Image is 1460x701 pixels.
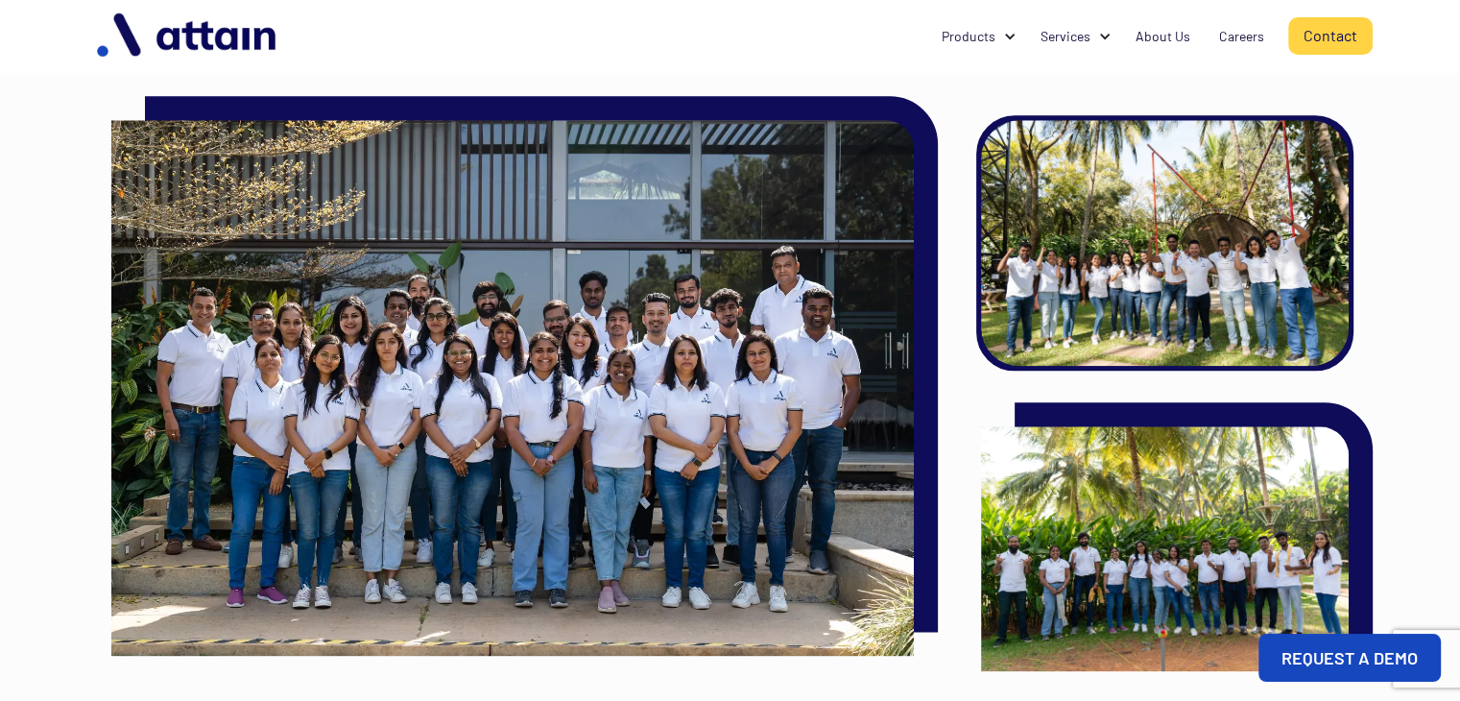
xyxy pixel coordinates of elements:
[87,6,289,66] img: logo
[1258,634,1441,682] a: REQUEST A DEMO
[1041,27,1090,46] div: Services
[1121,18,1205,55] a: About Us
[1136,27,1190,46] div: About Us
[927,18,1026,55] div: Products
[1288,17,1373,55] a: Contact
[1026,18,1121,55] div: Services
[1219,27,1264,46] div: Careers
[942,27,995,46] div: Products
[1205,18,1279,55] a: Careers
